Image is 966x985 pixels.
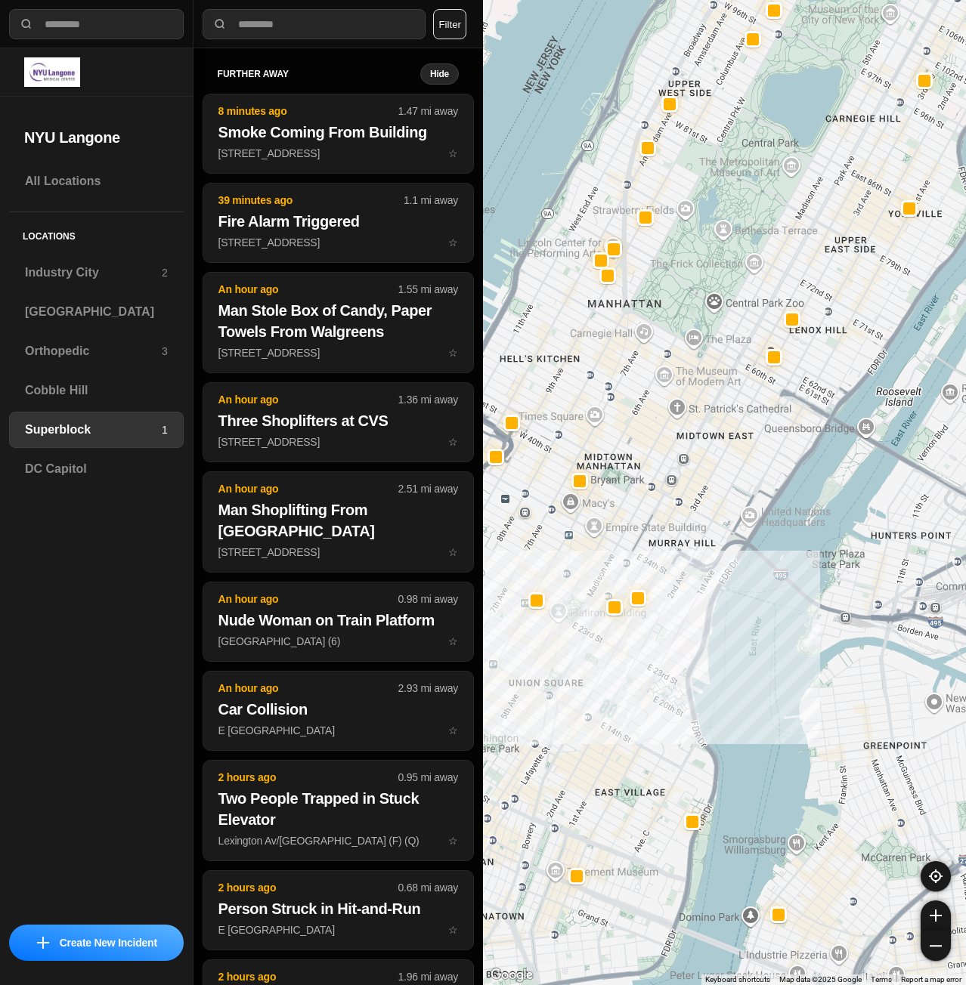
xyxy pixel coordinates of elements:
[218,880,398,895] p: 2 hours ago
[218,591,398,607] p: An hour ago
[218,788,458,830] h2: Two People Trapped in Stuck Elevator
[218,300,458,342] h2: Man Stole Box of Candy, Paper Towels From Walgreens
[921,861,951,891] button: recenter
[487,965,537,985] img: Google
[212,17,228,32] img: search
[9,294,184,330] a: [GEOGRAPHIC_DATA]
[218,610,458,631] h2: Nude Woman on Train Platform
[218,499,458,542] h2: Man Shoplifting From [GEOGRAPHIC_DATA]
[398,880,458,895] p: 0.68 mi away
[25,421,162,439] h3: Superblock
[398,481,458,496] p: 2.51 mi away
[448,835,458,847] span: star
[25,303,168,321] h3: [GEOGRAPHIC_DATA]
[420,63,459,85] button: Hide
[398,392,458,407] p: 1.36 mi away
[218,723,458,738] p: E [GEOGRAPHIC_DATA]
[433,9,466,39] button: Filter
[37,937,49,949] img: icon
[218,681,398,696] p: An hour ago
[448,436,458,448] span: star
[901,975,961,983] a: Report a map error
[448,347,458,359] span: star
[218,770,398,785] p: 2 hours ago
[9,333,184,369] a: Orthopedic3
[203,582,474,662] button: An hour ago0.98 mi awayNude Woman on Train Platform[GEOGRAPHIC_DATA] (6)star
[218,68,420,80] h5: further away
[218,833,458,848] p: Lexington Av/[GEOGRAPHIC_DATA] (F) (Q)
[9,412,184,448] a: Superblock1
[398,969,458,984] p: 1.96 mi away
[25,381,168,400] h3: Cobble Hill
[25,264,162,282] h3: Industry City
[203,724,474,736] a: An hour ago2.93 mi awayCar CollisionE [GEOGRAPHIC_DATA]star
[398,681,458,696] p: 2.93 mi away
[398,591,458,607] p: 0.98 mi away
[203,236,474,249] a: 39 minutes ago1.1 mi awayFire Alarm Triggered[STREET_ADDRESS]star
[19,17,34,32] img: search
[930,940,942,952] img: zoom-out
[871,975,892,983] a: Terms (opens in new tab)
[203,671,474,751] button: An hour ago2.93 mi awayCar CollisionE [GEOGRAPHIC_DATA]star
[448,147,458,159] span: star
[448,236,458,249] span: star
[9,451,184,487] a: DC Capitol
[930,909,942,922] img: zoom-in
[203,346,474,359] a: An hour ago1.55 mi awayMan Stole Box of Candy, Paper Towels From Walgreens[STREET_ADDRESS]star
[203,760,474,861] button: 2 hours ago0.95 mi awayTwo People Trapped in Stuck ElevatorLexington Av/[GEOGRAPHIC_DATA] (F) (Q)...
[448,724,458,736] span: star
[162,422,168,437] p: 1
[9,212,184,255] h5: Locations
[921,931,951,961] button: zoom-out
[203,435,474,448] a: An hour ago1.36 mi awayThree Shoplifters at CVS[STREET_ADDRESS]star
[60,935,157,950] p: Create New Incident
[24,127,169,148] h2: NYU Langone
[25,460,168,478] h3: DC Capitol
[218,103,398,119] p: 8 minutes ago
[448,924,458,936] span: star
[203,147,474,159] a: 8 minutes ago1.47 mi awaySmoke Coming From Building[STREET_ADDRESS]star
[203,183,474,263] button: 39 minutes ago1.1 mi awayFire Alarm Triggered[STREET_ADDRESS]star
[404,193,458,208] p: 1.1 mi away
[203,834,474,847] a: 2 hours ago0.95 mi awayTwo People Trapped in Stuck ElevatorLexington Av/[GEOGRAPHIC_DATA] (F) (Q)...
[218,969,398,984] p: 2 hours ago
[398,282,458,297] p: 1.55 mi away
[25,172,168,190] h3: All Locations
[218,211,458,232] h2: Fire Alarm Triggered
[9,255,184,291] a: Industry City2
[448,635,458,647] span: star
[9,372,184,409] a: Cobble Hill
[218,392,398,407] p: An hour ago
[218,235,458,250] p: [STREET_ADDRESS]
[203,272,474,373] button: An hour ago1.55 mi awayMan Stole Box of Candy, Paper Towels From Walgreens[STREET_ADDRESS]star
[430,68,449,80] small: Hide
[218,434,458,449] p: [STREET_ADDRESS]
[9,163,184,199] a: All Locations
[203,545,474,558] a: An hour ago2.51 mi awayMan Shoplifting From [GEOGRAPHIC_DATA][STREET_ADDRESS]star
[203,635,474,647] a: An hour ago0.98 mi awayNude Woman on Train Platform[GEOGRAPHIC_DATA] (6)star
[218,922,458,937] p: E [GEOGRAPHIC_DATA]
[218,481,398,496] p: An hour ago
[218,122,458,143] h2: Smoke Coming From Building
[162,344,168,359] p: 3
[705,974,770,985] button: Keyboard shortcuts
[929,869,943,883] img: recenter
[218,345,458,360] p: [STREET_ADDRESS]
[448,546,458,558] span: star
[398,770,458,785] p: 0.95 mi away
[203,471,474,573] button: An hour ago2.51 mi awayMan Shoplifting From [GEOGRAPHIC_DATA][STREET_ADDRESS]star
[203,94,474,174] button: 8 minutes ago1.47 mi awaySmoke Coming From Building[STREET_ADDRESS]star
[398,103,458,119] p: 1.47 mi away
[487,965,537,985] a: Open this area in Google Maps (opens a new window)
[9,925,184,961] button: iconCreate New Incident
[203,923,474,936] a: 2 hours ago0.68 mi awayPerson Struck in Hit-and-RunE [GEOGRAPHIC_DATA]star
[24,57,80,87] img: logo
[218,282,398,297] p: An hour ago
[218,699,458,720] h2: Car Collision
[218,146,458,161] p: [STREET_ADDRESS]
[218,410,458,431] h2: Three Shoplifters at CVS
[218,545,458,560] p: [STREET_ADDRESS]
[25,342,162,360] h3: Orthopedic
[921,900,951,931] button: zoom-in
